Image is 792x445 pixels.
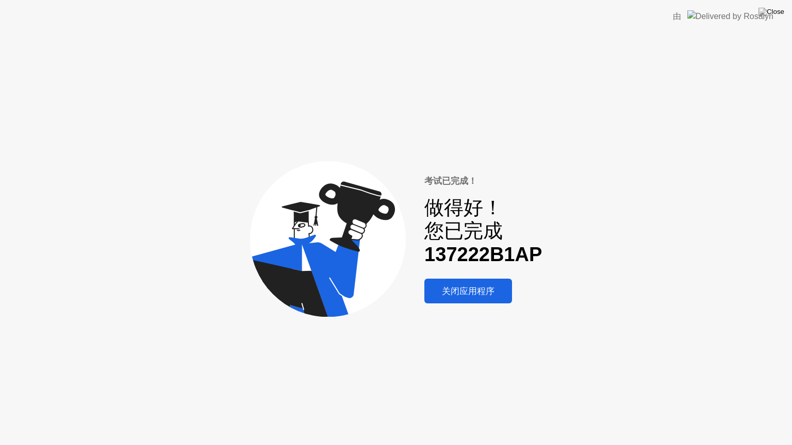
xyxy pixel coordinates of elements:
div: 考试已完成！ [424,175,542,188]
div: 关闭应用程序 [427,285,509,297]
div: 由 [673,10,681,23]
img: Close [758,8,784,16]
b: 137222B1AP [424,244,542,265]
button: 关闭应用程序 [424,279,512,303]
div: 做得好！ 您已完成 [424,196,542,267]
img: Delivered by Rosalyn [687,10,773,22]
